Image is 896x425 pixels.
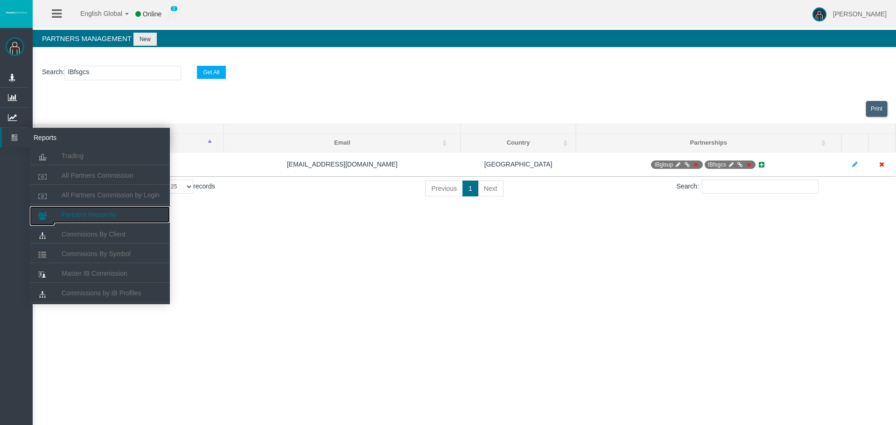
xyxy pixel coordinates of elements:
i: Manage Partnership [675,162,682,167]
i: Generate Direct Link [736,162,743,167]
a: Next [478,181,504,196]
i: Deactivate Partnership [692,162,699,167]
i: Manage Partnership [728,162,735,167]
span: IB [705,160,756,169]
a: All Partners Commission by Login [30,187,170,203]
select: Showrecords [164,180,193,194]
span: Commissions by IB Profiles [62,289,141,297]
th: Email: activate to sort column ascending [224,134,461,153]
img: user-image [812,7,826,21]
span: Reports [27,128,118,147]
a: Previous [425,181,462,196]
a: Commisions By Symbol [30,245,170,262]
th: Partnerships: activate to sort column ascending [576,134,841,153]
label: Search [42,67,63,77]
td: [EMAIL_ADDRESS][DOMAIN_NAME] [224,152,461,176]
span: English Global [68,10,122,17]
a: View print view [866,101,888,117]
span: Print [871,105,882,112]
a: Master IB Commission [30,265,170,282]
span: IB [651,160,702,169]
span: All Partners Commission by Login [62,191,160,199]
span: Partners Hierarchy [62,211,116,218]
a: All Partners Commission [30,167,170,184]
a: 1 [462,181,478,196]
label: Search: [677,180,819,194]
p: : [42,66,887,80]
span: Commisions By Symbol [62,250,131,258]
span: Online [143,10,161,18]
a: Reports [2,128,170,147]
a: Commissions by IB Profiles [30,285,170,301]
i: Generate Direct Link [684,162,691,167]
span: [PERSON_NAME] [833,10,887,18]
td: [GEOGRAPHIC_DATA] [461,152,575,176]
a: Commisions By Client [30,226,170,243]
img: user_small.png [168,10,175,19]
span: Commisions By Client [62,230,126,238]
span: Partners Management [42,35,132,42]
a: Trading [30,147,170,164]
input: Search: [702,180,819,194]
th: Country: activate to sort column ascending [461,134,575,153]
button: Get All [197,66,225,79]
span: 0 [170,6,178,12]
a: Partners Hierarchy [30,206,170,223]
label: Show records [147,180,215,194]
button: New [133,33,157,46]
i: Add new Partnership [757,161,766,168]
span: Master IB Commission [62,270,127,277]
i: Deactivate Partnership [745,162,752,167]
span: All Partners Commission [62,172,133,179]
span: Trading [62,152,84,160]
img: logo.svg [5,11,28,14]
